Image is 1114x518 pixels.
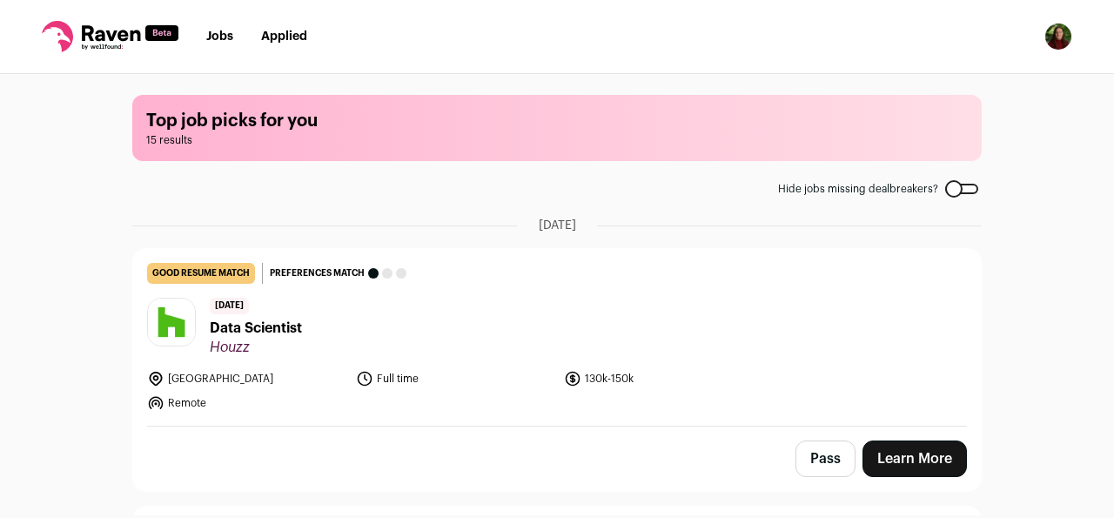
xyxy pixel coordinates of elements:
[210,318,302,339] span: Data Scientist
[564,370,762,387] li: 130k-150k
[146,109,968,133] h1: Top job picks for you
[210,298,249,314] span: [DATE]
[356,370,554,387] li: Full time
[133,249,981,426] a: good resume match Preferences match [DATE] Data Scientist Houzz [GEOGRAPHIC_DATA] Full time 130k-...
[539,217,576,234] span: [DATE]
[210,339,302,356] span: Houzz
[147,263,255,284] div: good resume match
[270,265,365,282] span: Preferences match
[146,133,968,147] span: 15 results
[147,394,346,412] li: Remote
[778,182,938,196] span: Hide jobs missing dealbreakers?
[862,441,967,477] a: Learn More
[795,441,856,477] button: Pass
[148,299,195,346] img: e8f04c316442db27da34b49f1119a6e59d690fba3e4d438835155f95cadc43d8.jpg
[206,30,233,43] a: Jobs
[147,370,346,387] li: [GEOGRAPHIC_DATA]
[261,30,307,43] a: Applied
[1044,23,1072,50] button: Open dropdown
[1044,23,1072,50] img: 16232722-medium_jpg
